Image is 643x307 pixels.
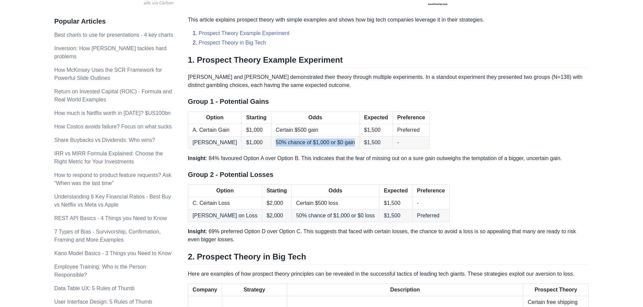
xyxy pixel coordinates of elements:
th: Odds [271,112,359,124]
th: Starting [242,112,271,124]
a: Data Table UX: 5 Rules of Thumb [54,285,135,291]
td: 50% chance of $1,000 or $0 loss [292,210,379,222]
th: Description [287,284,523,296]
a: Inversion: How [PERSON_NAME] tackles hard problems [54,45,167,59]
th: Preference [412,185,450,197]
th: Odds [292,185,379,197]
td: - [393,136,430,149]
th: Preference [393,112,430,124]
a: How to respond to product feature requests? Ask “When was the last time” [54,172,171,186]
p: : 69% preferred Option D over Option C. This suggests that faced with certain losses, the chance ... [188,227,589,244]
a: Best charts to use for presentations - 4 key charts [54,32,173,38]
a: Understanding 6 Key Financial Ratios - Best Buy vs Netflix vs Meta vs Apple [54,194,171,208]
td: Certain $500 gain [271,124,359,136]
a: Prospect Theory in Big Tech [199,40,266,45]
p: [PERSON_NAME] and [PERSON_NAME] demonstrated their theory through multiple experiments. In a stan... [188,73,589,89]
td: Preferred [412,210,450,222]
td: $1,500 [379,197,412,210]
td: - [412,197,450,210]
h3: Popular Articles [54,17,174,26]
td: $1,500 [379,210,412,222]
td: $2,000 [262,210,291,222]
a: Share Buybacks vs Dividends: Who wins? [54,137,155,143]
a: IRR vs MIRR Formula Explained: Choose the Right Metric for Your Investments [54,151,163,164]
td: Certain $500 loss [292,197,379,210]
a: 7 Types of Bias - Survivorship, Confirmation, Framing and More Examples [54,229,161,243]
p: This article explains prospect theory with simple examples and shows how big tech companies lever... [188,16,589,24]
th: Strategy [222,284,287,296]
a: Kano Model Basics - 3 Things you Need to Know [54,250,171,256]
th: Option [188,112,242,124]
th: Starting [262,185,291,197]
a: Return on Invested Capital (ROIC) - Formula and Real World Examples [54,89,172,102]
th: Option [188,185,262,197]
th: Expected [359,112,393,124]
th: Prospect Theory [523,284,589,296]
h3: Group 1 - Potential Gains [188,97,589,106]
h2: 1. Prospect Theory Example Experiment [188,55,589,68]
a: How Costco avoids failure? Focus on what sucks [54,124,172,129]
td: $2,000 [262,197,291,210]
td: 50% chance of $1,000 or $0 gain [271,136,359,149]
a: How McKinsey Uses the SCR Framework for Powerful Slide Outlines [54,67,162,81]
a: Employee Training: Who is the Person Responsible? [54,264,146,278]
strong: Insight [188,228,206,234]
td: $1,000 [242,136,271,149]
td: A. Certain Gain [188,124,242,136]
a: Prospect Theory Example Experiment [199,30,290,36]
th: Expected [379,185,412,197]
a: REST API Basics - 4 Things you Need to Know [54,215,167,221]
td: $1,500 [359,136,393,149]
th: Company [188,284,222,296]
td: C. Certain Loss [188,197,262,210]
td: $1,000 [242,124,271,136]
p: Here are examples of how prospect theory principles can be revealed in the successful tactics of ... [188,270,589,278]
strong: Insight [188,155,206,161]
h2: 2. Prospect Theory in Big Tech [188,252,589,265]
td: [PERSON_NAME] [188,136,242,149]
a: How much is Netflix worth in [DATE]? $US100bn [54,110,171,116]
p: : 84% favoured Option A over Option B. This indicates that the fear of missing out on a sure gain... [188,154,589,162]
h3: Group 2 - Potential Losses [188,171,589,179]
a: User Interface Design: 5 Rules of Thumb [54,299,152,305]
a: ads via Carbon [54,0,174,6]
td: $1,500 [359,124,393,136]
td: [PERSON_NAME] on Loss [188,210,262,222]
td: Preferred [393,124,430,136]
